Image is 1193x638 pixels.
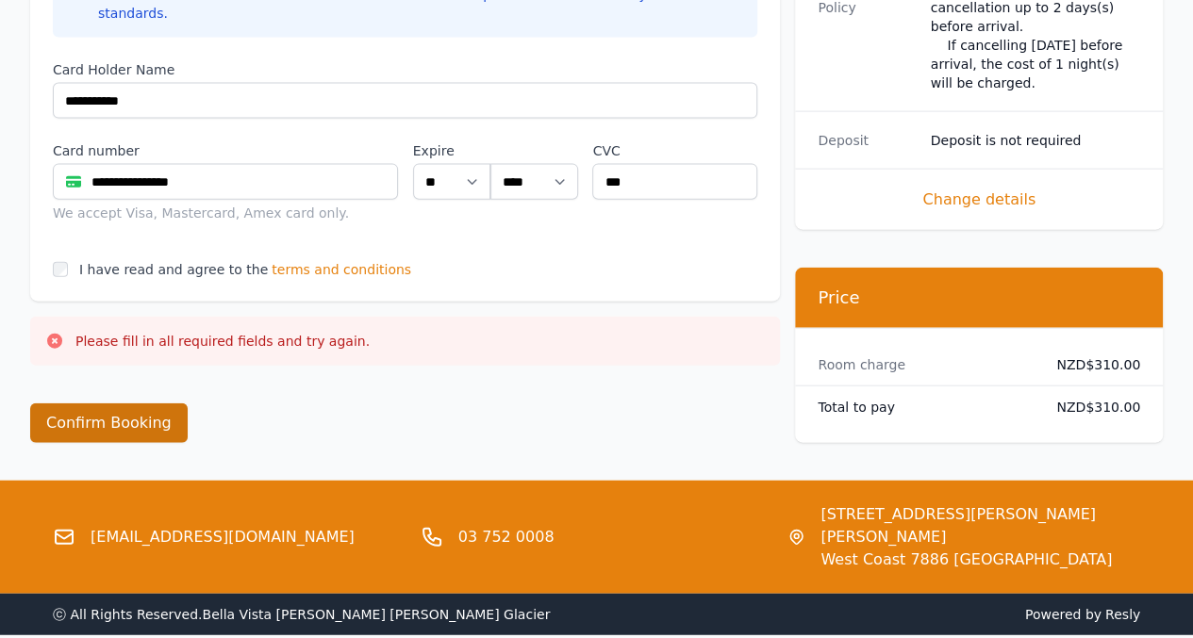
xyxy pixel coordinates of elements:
label: . [490,141,578,160]
span: terms and conditions [272,260,411,279]
span: Powered by [605,605,1141,624]
label: Expire [413,141,490,160]
p: Please fill in all required fields and try again. [75,332,370,351]
label: Card Holder Name [53,60,757,79]
h3: Price [818,286,1140,309]
label: Card number [53,141,398,160]
label: I have read and agree to the [79,262,268,277]
span: Change details [818,188,1140,211]
button: Confirm Booking [30,403,188,443]
a: Resly [1105,607,1140,622]
span: ⓒ All Rights Reserved. Bella Vista [PERSON_NAME] [PERSON_NAME] Glacier [53,607,550,622]
label: CVC [592,141,757,160]
dt: Total to pay [818,398,1027,417]
dd: NZD$310.00 [1043,355,1140,374]
a: 03 752 0008 [458,526,555,548]
div: We accept Visa, Mastercard, Amex card only. [53,204,398,222]
a: [EMAIL_ADDRESS][DOMAIN_NAME] [91,526,355,548]
dt: Room charge [818,355,1027,374]
dt: Deposit [818,131,915,150]
span: West Coast 7886 [GEOGRAPHIC_DATA] [820,548,1140,571]
span: [STREET_ADDRESS][PERSON_NAME] [PERSON_NAME] [820,503,1140,548]
dd: Deposit is not required [931,131,1140,150]
dd: NZD$310.00 [1043,398,1140,417]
